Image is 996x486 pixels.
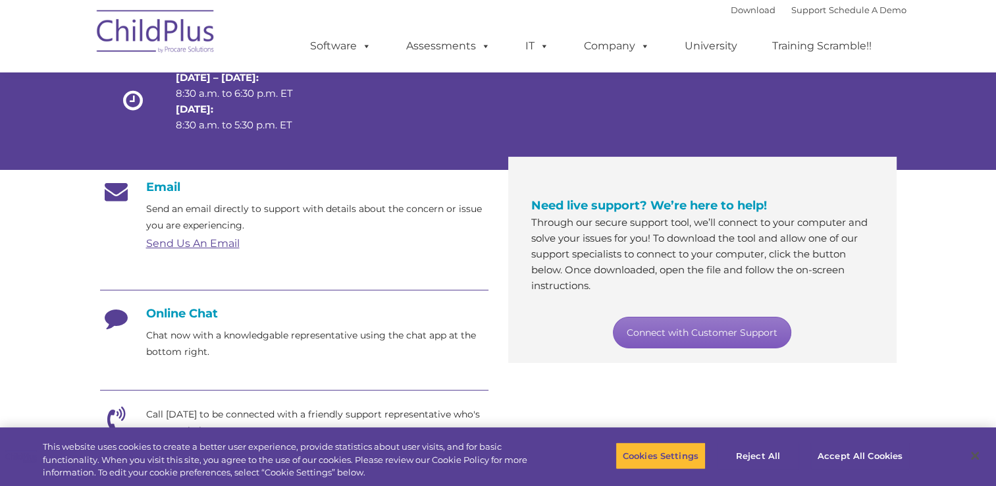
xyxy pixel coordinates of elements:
[393,33,504,59] a: Assessments
[531,198,767,213] span: Need live support? We’re here to help!
[960,441,989,470] button: Close
[829,5,906,15] a: Schedule A Demo
[731,5,906,15] font: |
[297,33,384,59] a: Software
[791,5,826,15] a: Support
[43,441,548,479] div: This website uses cookies to create a better user experience, provide statistics about user visit...
[90,1,222,67] img: ChildPlus by Procare Solutions
[731,5,775,15] a: Download
[810,442,910,470] button: Accept All Cookies
[571,33,663,59] a: Company
[146,406,488,439] p: Call [DATE] to be connected with a friendly support representative who's eager to help.
[176,71,259,84] strong: [DATE] – [DATE]:
[146,327,488,360] p: Chat now with a knowledgable representative using the chat app at the bottom right.
[616,442,706,470] button: Cookies Settings
[146,237,240,250] a: Send Us An Email
[176,103,213,115] strong: [DATE]:
[717,442,799,470] button: Reject All
[671,33,750,59] a: University
[100,180,488,194] h4: Email
[613,317,791,348] a: Connect with Customer Support
[146,201,488,234] p: Send an email directly to support with details about the concern or issue you are experiencing.
[759,33,885,59] a: Training Scramble!!
[176,70,315,133] p: 8:30 a.m. to 6:30 p.m. ET 8:30 a.m. to 5:30 p.m. ET
[531,215,874,294] p: Through our secure support tool, we’ll connect to your computer and solve your issues for you! To...
[512,33,562,59] a: IT
[100,306,488,321] h4: Online Chat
